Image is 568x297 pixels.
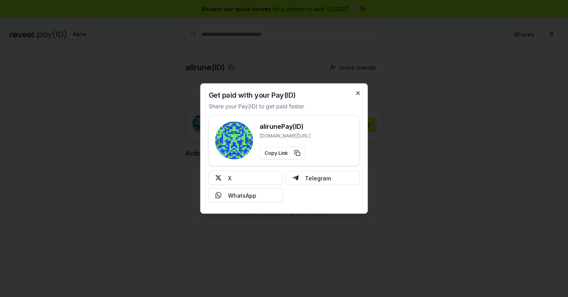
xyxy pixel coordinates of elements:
button: X [209,171,283,185]
h3: alirune Pay(ID) [260,122,310,131]
img: Whatsapp [215,192,222,199]
img: Telegram [292,175,299,181]
img: X [215,175,222,181]
p: [DOMAIN_NAME][URL] [260,133,310,139]
button: Telegram [286,171,360,185]
h2: Get paid with your Pay(ID) [209,92,296,99]
button: WhatsApp [209,188,283,202]
button: Copy Link [260,147,306,160]
p: Share your Pay(ID) to get paid faster [209,102,304,110]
